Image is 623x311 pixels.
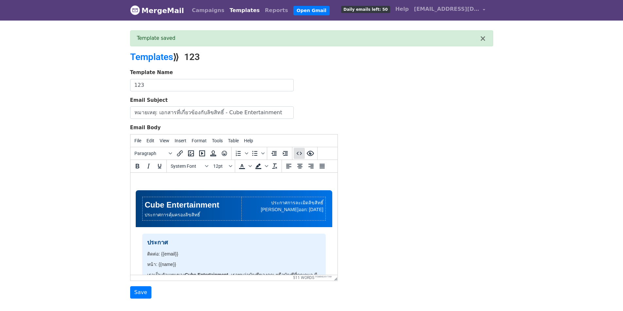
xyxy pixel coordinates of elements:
div: Template saved [137,35,480,42]
strong: Cube Entertainment [54,100,98,105]
div: Bullet list [249,148,266,159]
button: Blocks [132,148,174,159]
input: Save [130,286,151,299]
button: Source code [294,148,305,159]
a: Powered by Tiny [315,275,332,278]
button: Emoticons [219,148,230,159]
button: Align left [283,161,294,172]
button: Font sizes [211,161,234,172]
span: Edit [147,138,154,143]
button: Justify [317,161,328,172]
button: Increase indent [280,148,291,159]
a: [EMAIL_ADDRESS][DOMAIN_NAME] [411,3,488,18]
button: Insert/edit link [174,148,185,159]
button: Underline [154,161,165,172]
label: Template Name [130,69,173,76]
button: × [479,35,486,42]
span: Table [228,138,239,143]
div: Text color [236,161,253,172]
span: Format [192,138,207,143]
button: Align center [294,161,305,172]
div: Background color [253,161,269,172]
button: 511 words [293,275,314,280]
span: File [134,138,141,143]
button: Insert/edit media [197,148,208,159]
div: Resize [332,275,337,281]
button: Insert template [208,148,219,159]
span: Insert [175,138,186,143]
label: Email Subject [130,97,168,104]
button: Italic [143,161,154,172]
button: Preview [305,148,316,159]
a: Help [393,3,411,16]
div: Tiện ích trò chuyện [590,280,623,311]
button: Bold [132,161,143,172]
iframe: Chat Widget [590,280,623,311]
iframe: Rich Text Area. Press ALT-0 for help. [130,173,337,275]
button: Fonts [168,161,211,172]
span: Help [244,138,253,143]
div: Numbered list [233,148,249,159]
span: Daily emails left: 50 [341,6,390,13]
a: Reports [262,4,291,17]
a: Templates [130,52,173,62]
button: Decrease indent [268,148,280,159]
button: Clear formatting [269,161,280,172]
a: Open Gmail [293,6,330,15]
button: Align right [305,161,317,172]
span: [EMAIL_ADDRESS][DOMAIN_NAME] [414,5,479,13]
span: System Font [171,163,203,169]
a: Daily emails left: 50 [338,3,392,16]
a: Campaigns [189,4,227,17]
span: Paragraph [134,151,166,156]
span: 12pt [213,163,228,169]
p: เราเป็นตัวแทนของ . เราพบว่าบัญชีของคุณ หรือบัญชีที่คุณดูแล มีเอกสารที่ละเมิดเนื้อหาที่มีลิขสิทธิ์... [17,99,190,128]
a: Templates [227,4,262,17]
a: MergeMail [130,4,184,17]
button: Insert/edit image [185,148,197,159]
label: Email Body [130,124,161,132]
h2: ⟫ 123 [130,52,369,63]
img: MergeMail logo [130,5,140,15]
span: View [160,138,169,143]
span: Tools [212,138,223,143]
